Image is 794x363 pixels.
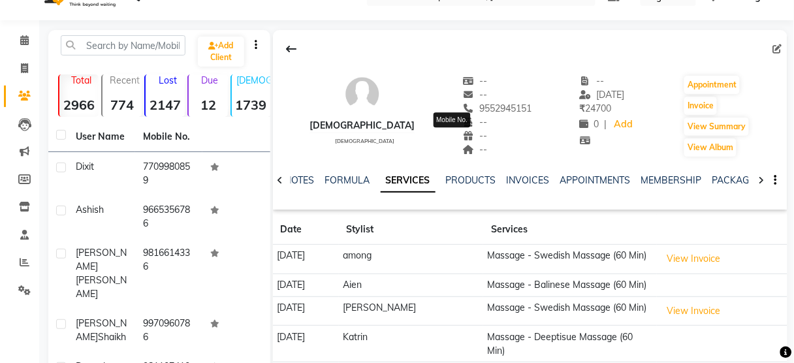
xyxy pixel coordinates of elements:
[278,37,306,61] div: Back to Client
[76,161,94,172] span: Dixit
[463,103,532,114] span: 9552945151
[483,296,657,326] td: Massage - Swedish Massage (60 Min)
[135,238,202,309] td: 9816614336
[661,249,726,269] button: View Invoice
[237,74,271,86] p: [DEMOGRAPHIC_DATA]
[483,245,657,274] td: Massage - Swedish Massage (60 Min)
[605,118,607,131] span: |
[61,35,185,55] input: Search by Name/Mobile/Email/Code
[684,138,737,157] button: View Album
[580,118,599,130] span: 0
[507,174,550,186] a: INVOICES
[135,309,202,352] td: 9970960786
[108,74,142,86] p: Recent
[232,97,271,113] strong: 1739
[712,174,761,186] a: PACKAGES
[343,74,382,114] img: avatar
[273,215,339,245] th: Date
[76,274,127,300] span: [PERSON_NAME]
[191,74,228,86] p: Due
[151,74,185,86] p: Lost
[381,169,436,193] a: SERVICES
[483,215,657,245] th: Services
[273,296,339,326] td: [DATE]
[189,97,228,113] strong: 12
[76,204,104,215] span: Ashish
[339,296,483,326] td: [PERSON_NAME]
[198,37,244,67] a: Add Client
[273,245,339,274] td: [DATE]
[463,116,488,128] span: --
[339,245,483,274] td: among
[483,326,657,362] td: Massage - Deeptisue Massage (60 Min)
[463,75,488,87] span: --
[335,138,394,144] span: [DEMOGRAPHIC_DATA]
[310,119,415,133] div: [DEMOGRAPHIC_DATA]
[580,103,612,114] span: 24700
[65,74,99,86] p: Total
[463,130,488,142] span: --
[135,152,202,195] td: 7709980859
[273,274,339,296] td: [DATE]
[339,326,483,362] td: Katrin
[146,97,185,113] strong: 2147
[59,97,99,113] strong: 2966
[135,195,202,238] td: 9665356786
[641,174,702,186] a: MEMBERSHIP
[580,75,605,87] span: --
[661,301,726,321] button: View Invoice
[560,174,631,186] a: APPOINTMENTS
[446,174,496,186] a: PRODUCTS
[68,122,135,152] th: User Name
[433,113,471,128] div: Mobile No.
[463,89,488,101] span: --
[285,174,315,186] a: NOTES
[98,331,126,343] span: Shaikh
[135,122,202,152] th: Mobile No.
[483,274,657,296] td: Massage - Balinese Massage (60 Min)
[684,97,717,115] button: Invoice
[339,215,483,245] th: Stylist
[339,274,483,296] td: Aien
[463,144,488,155] span: --
[76,317,127,343] span: [PERSON_NAME]
[612,116,635,134] a: Add
[580,103,586,114] span: ₹
[325,174,370,186] a: FORMULA
[76,247,127,272] span: [PERSON_NAME]
[273,326,339,362] td: [DATE]
[103,97,142,113] strong: 774
[684,118,749,136] button: View Summary
[580,89,625,101] span: [DATE]
[684,76,740,94] button: Appointment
